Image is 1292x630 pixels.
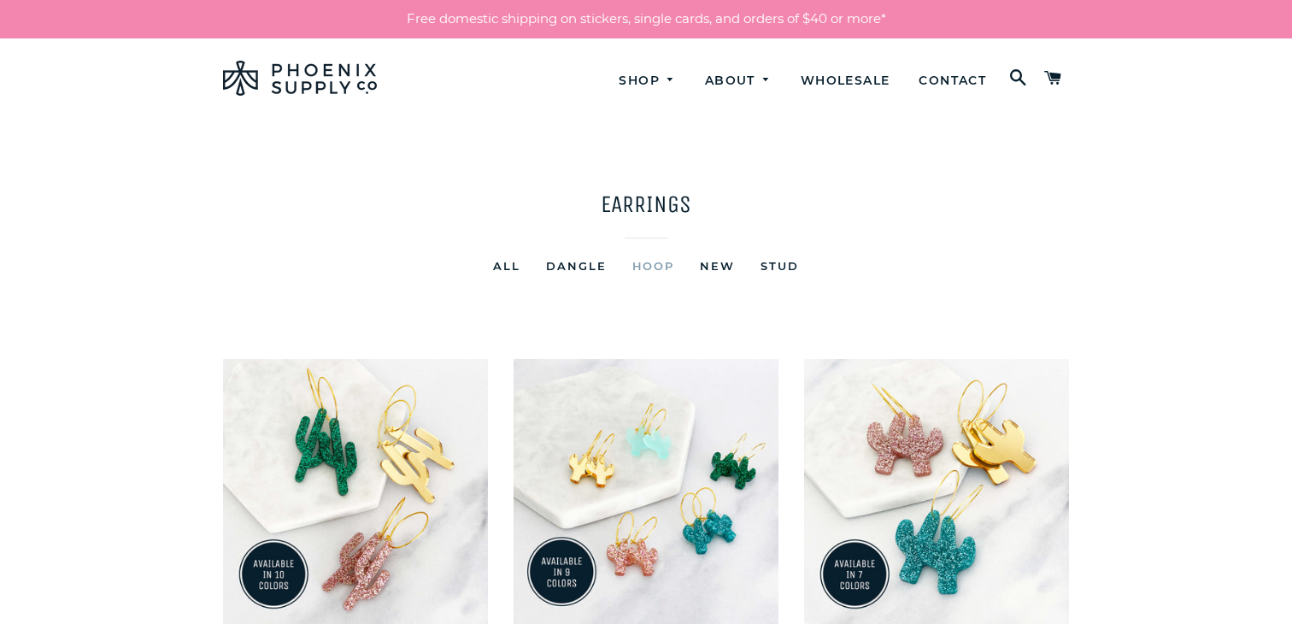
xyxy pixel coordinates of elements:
a: Dangle [533,256,620,276]
h1: Earrings [223,187,1069,221]
a: new [687,256,748,276]
a: Shop [606,58,689,103]
img: Phoenix Supply Co. [223,61,377,96]
a: Stud [748,256,812,276]
a: About [692,58,784,103]
img: Cactus Mini Hoop Earrings [514,359,778,624]
img: Elongated Cactus Hoop Earrings [223,359,488,624]
img: Classic Cactus Hoop Earrings [804,359,1069,624]
a: All [480,256,533,276]
a: Contact [906,58,999,103]
a: Hoop [620,256,688,276]
a: Wholesale [788,58,903,103]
